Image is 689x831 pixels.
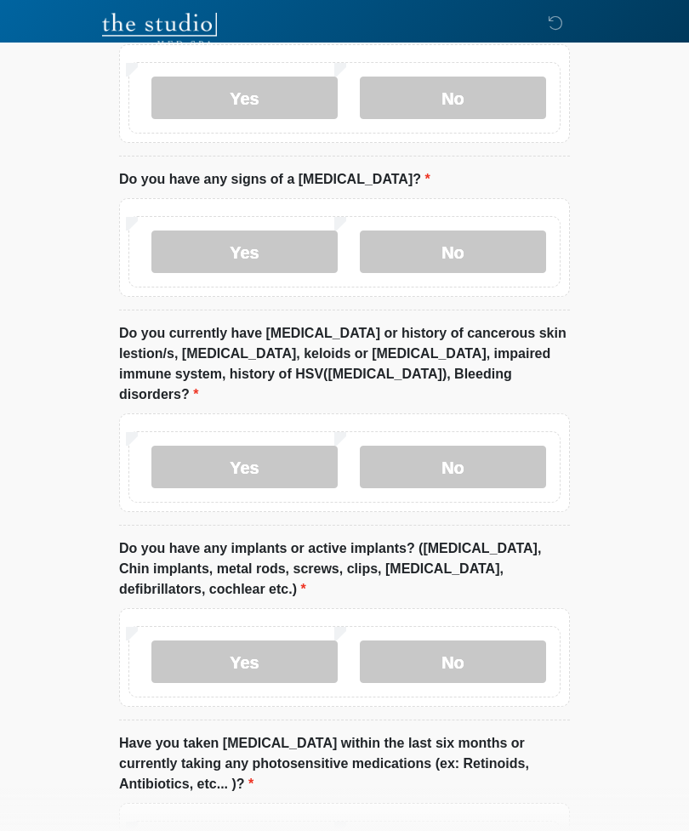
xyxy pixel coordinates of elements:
[119,169,430,190] label: Do you have any signs of a [MEDICAL_DATA]?
[119,733,570,794] label: Have you taken [MEDICAL_DATA] within the last six months or currently taking any photosensitive m...
[360,77,546,119] label: No
[151,446,338,488] label: Yes
[151,77,338,119] label: Yes
[151,640,338,683] label: Yes
[102,13,217,47] img: The Studio Med Spa Logo
[119,323,570,405] label: Do you currently have [MEDICAL_DATA] or history of cancerous skin lestion/s, [MEDICAL_DATA], kelo...
[360,231,546,273] label: No
[119,538,570,600] label: Do you have any implants or active implants? ([MEDICAL_DATA], Chin implants, metal rods, screws, ...
[360,640,546,683] label: No
[151,231,338,273] label: Yes
[360,446,546,488] label: No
